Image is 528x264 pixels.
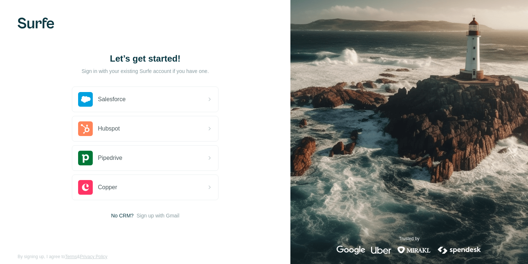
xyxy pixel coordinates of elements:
[111,212,133,219] span: No CRM?
[80,254,107,259] a: Privacy Policy
[65,254,77,259] a: Terms
[81,67,209,75] p: Sign in with your existing Surfe account if you have one.
[371,246,391,254] img: uber's logo
[437,246,482,254] img: spendesk's logo
[399,235,419,242] p: Trusted by
[18,253,107,260] span: By signing up, I agree to &
[337,246,365,254] img: google's logo
[18,18,54,29] img: Surfe's logo
[98,183,117,192] span: Copper
[78,180,93,195] img: copper's logo
[397,246,431,254] img: mirakl's logo
[98,95,126,104] span: Salesforce
[136,212,179,219] button: Sign up with Gmail
[72,53,219,65] h1: Let’s get started!
[98,154,122,162] span: Pipedrive
[78,121,93,136] img: hubspot's logo
[78,92,93,107] img: salesforce's logo
[98,124,120,133] span: Hubspot
[78,151,93,165] img: pipedrive's logo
